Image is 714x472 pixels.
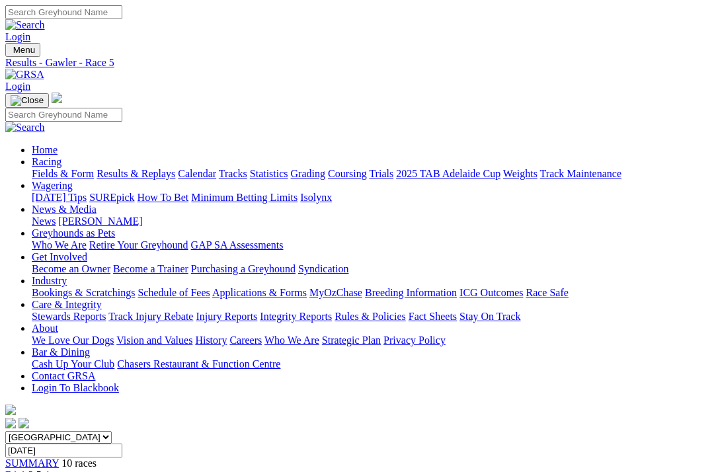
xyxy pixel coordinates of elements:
[32,239,709,251] div: Greyhounds as Pets
[5,108,122,122] input: Search
[264,334,319,346] a: Who We Are
[32,287,135,298] a: Bookings & Scratchings
[300,192,332,203] a: Isolynx
[32,334,114,346] a: We Love Our Dogs
[32,263,110,274] a: Become an Owner
[219,168,247,179] a: Tracks
[32,168,94,179] a: Fields & Form
[32,168,709,180] div: Racing
[369,168,393,179] a: Trials
[32,334,709,346] div: About
[5,405,16,415] img: logo-grsa-white.png
[5,122,45,134] img: Search
[396,168,500,179] a: 2025 TAB Adelaide Cup
[52,93,62,103] img: logo-grsa-white.png
[32,358,114,370] a: Cash Up Your Club
[32,263,709,275] div: Get Involved
[5,457,59,469] a: SUMMARY
[32,311,709,323] div: Care & Integrity
[32,287,709,299] div: Industry
[291,168,325,179] a: Grading
[191,239,284,251] a: GAP SA Assessments
[32,204,97,215] a: News & Media
[5,43,40,57] button: Toggle navigation
[5,444,122,457] input: Select date
[178,168,216,179] a: Calendar
[459,311,520,322] a: Stay On Track
[195,334,227,346] a: History
[298,263,348,274] a: Syndication
[32,156,61,167] a: Racing
[32,180,73,191] a: Wagering
[19,418,29,428] img: twitter.svg
[212,287,307,298] a: Applications & Forms
[117,358,280,370] a: Chasers Restaurant & Function Centre
[309,287,362,298] a: MyOzChase
[503,168,537,179] a: Weights
[32,346,90,358] a: Bar & Dining
[196,311,257,322] a: Injury Reports
[5,93,49,108] button: Toggle navigation
[5,69,44,81] img: GRSA
[540,168,621,179] a: Track Maintenance
[32,192,709,204] div: Wagering
[335,311,406,322] a: Rules & Policies
[32,358,709,370] div: Bar & Dining
[5,19,45,31] img: Search
[32,251,87,262] a: Get Involved
[32,299,102,310] a: Care & Integrity
[229,334,262,346] a: Careers
[89,239,188,251] a: Retire Your Greyhound
[138,287,210,298] a: Schedule of Fees
[32,239,87,251] a: Who We Are
[13,45,35,55] span: Menu
[97,168,175,179] a: Results & Replays
[32,144,58,155] a: Home
[250,168,288,179] a: Statistics
[5,57,709,69] a: Results - Gawler - Race 5
[113,263,188,274] a: Become a Trainer
[32,216,56,227] a: News
[58,216,142,227] a: [PERSON_NAME]
[32,370,95,381] a: Contact GRSA
[32,311,106,322] a: Stewards Reports
[409,311,457,322] a: Fact Sheets
[89,192,134,203] a: SUREpick
[5,31,30,42] a: Login
[32,216,709,227] div: News & Media
[328,168,367,179] a: Coursing
[260,311,332,322] a: Integrity Reports
[138,192,189,203] a: How To Bet
[32,192,87,203] a: [DATE] Tips
[191,192,297,203] a: Minimum Betting Limits
[32,275,67,286] a: Industry
[5,5,122,19] input: Search
[11,95,44,106] img: Close
[5,81,30,92] a: Login
[191,263,296,274] a: Purchasing a Greyhound
[32,382,119,393] a: Login To Blackbook
[61,457,97,469] span: 10 races
[32,323,58,334] a: About
[5,418,16,428] img: facebook.svg
[526,287,568,298] a: Race Safe
[108,311,193,322] a: Track Injury Rebate
[116,334,192,346] a: Vision and Values
[32,227,115,239] a: Greyhounds as Pets
[383,334,446,346] a: Privacy Policy
[322,334,381,346] a: Strategic Plan
[365,287,457,298] a: Breeding Information
[459,287,523,298] a: ICG Outcomes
